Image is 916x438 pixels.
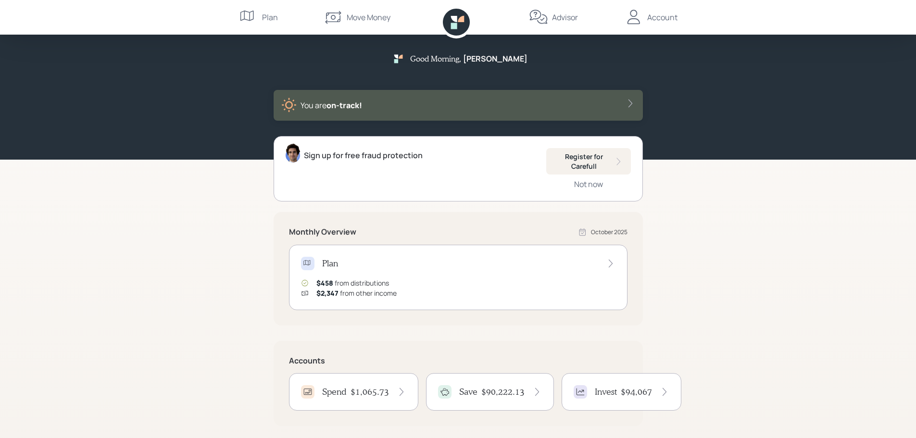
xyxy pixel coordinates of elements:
h4: Spend [322,387,347,397]
div: You are [301,100,362,111]
h4: $1,065.73 [351,387,389,397]
span: on‑track! [326,100,362,111]
h4: Plan [322,258,338,269]
h5: Monthly Overview [289,227,356,237]
div: Register for Carefull [554,152,623,171]
h4: $90,222.13 [481,387,525,397]
div: Sign up for free fraud protection [304,150,423,161]
h5: Good Morning , [410,54,461,63]
h5: Accounts [289,356,627,365]
h4: Invest [595,387,617,397]
img: sunny-XHVQM73Q.digested.png [281,98,297,113]
h5: [PERSON_NAME] [463,54,527,63]
span: $2,347 [316,288,339,298]
img: harrison-schaefer-headshot-2.png [286,143,300,163]
div: Advisor [552,12,578,23]
div: Not now [574,179,603,189]
button: Register for Carefull [546,148,631,175]
h4: Save [459,387,477,397]
h4: $94,067 [621,387,652,397]
div: from other income [316,288,397,298]
span: $458 [316,278,333,288]
div: Move Money [347,12,390,23]
div: October 2025 [591,228,627,237]
div: from distributions [316,278,389,288]
div: Plan [262,12,278,23]
div: Account [647,12,678,23]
